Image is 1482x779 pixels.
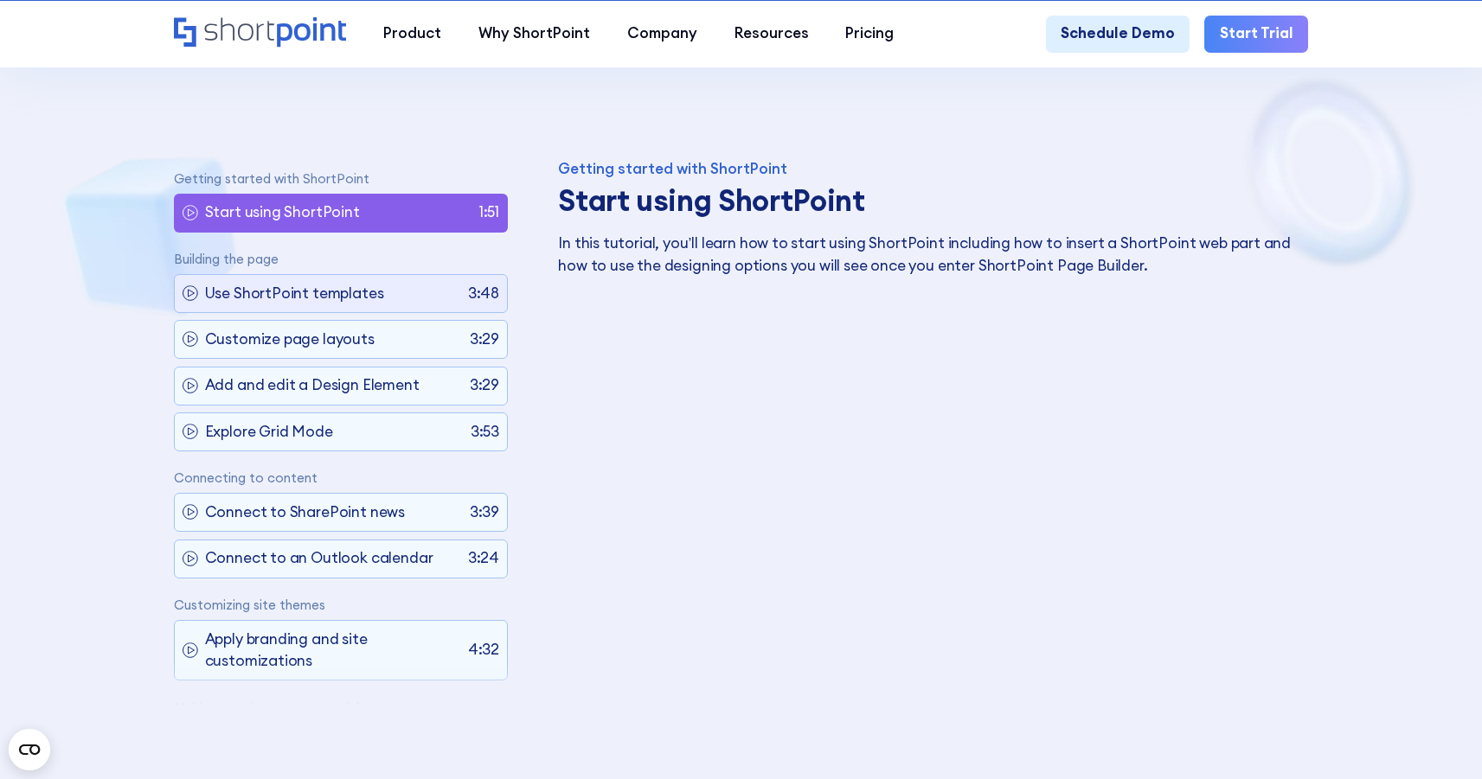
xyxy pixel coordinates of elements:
div: Pricing [845,22,894,45]
a: Schedule Demo [1046,16,1190,53]
a: Home [174,17,346,49]
p: Explore Grid Mode [205,421,333,444]
p: Connect to an Outlook calendar [205,547,433,570]
a: Pricing [827,16,913,53]
p: 3:39 [470,501,499,524]
button: Open CMP widget [9,729,50,770]
p: Building the page [174,252,507,266]
h3: Start using ShortPoint [558,183,1297,218]
p: Getting started with ShortPoint [174,171,507,186]
a: Why ShortPoint [460,16,609,53]
p: 3:24 [468,547,499,570]
a: Company [608,16,715,53]
div: Why ShortPoint [478,22,590,45]
div: Resources [735,22,809,45]
a: Resources [715,16,827,53]
p: Customizing site themes [174,597,507,612]
p: 1:51 [479,201,499,224]
p: In this tutorial, you’ll learn how to start using ShortPoint including how to insert a ShortPoint... [558,233,1297,277]
a: Product [365,16,460,53]
p: Customize page layouts [205,329,375,351]
a: Start Trial [1204,16,1307,53]
p: Connecting to content [174,470,507,485]
p: Start using ShortPoint [205,201,360,224]
p: 3:29 [470,329,499,351]
p: Apply branding and site customizations [205,629,461,673]
p: Making your intranet accessible [174,700,507,715]
p: 3:53 [471,421,499,444]
p: 4:32 [468,639,499,661]
iframe: Chat Widget [1395,696,1482,779]
p: 3:29 [470,374,499,397]
div: Getting started with ShortPoint [558,162,1297,176]
p: Connect to SharePoint news [205,501,406,524]
div: Product [383,22,441,45]
div: Company [627,22,697,45]
p: Add and edit a Design Element [205,374,420,397]
p: 3:48 [468,283,499,305]
p: Use ShortPoint templates [205,283,384,305]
